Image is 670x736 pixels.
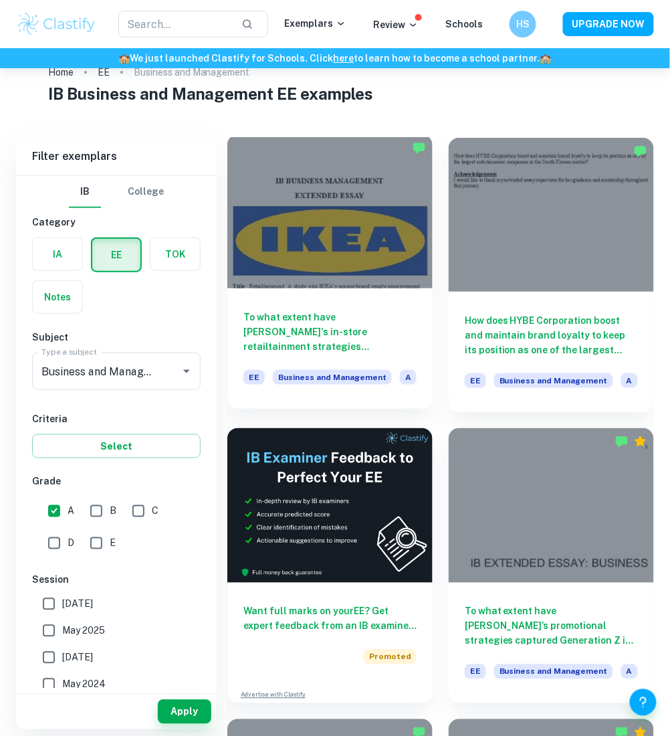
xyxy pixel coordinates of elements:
p: Exemplars [284,16,346,31]
h6: We just launched Clastify for Schools. Click to learn how to become a school partner. [3,51,667,66]
a: EE [98,63,110,82]
span: EE [465,664,486,679]
div: Filter type choice [69,176,164,208]
button: Help and Feedback [630,689,657,716]
label: Type a subject [41,347,97,358]
h6: How does HYBE Corporation boost and maintain brand loyalty to keep its position as one of the lar... [465,313,638,357]
a: How does HYBE Corporation boost and maintain brand loyalty to keep its position as one of the lar... [449,138,654,412]
a: Home [48,63,74,82]
p: Business and Management [134,65,250,80]
div: Premium [634,435,647,448]
span: A [621,373,638,388]
span: 🏫 [119,53,130,64]
a: Advertise with Clastify [241,691,306,700]
span: A [621,664,638,679]
span: Business and Management [494,664,613,679]
button: Notes [33,281,82,313]
button: HS [510,11,536,37]
h6: To what extent have [PERSON_NAME]’s promotional strategies captured Generation Z in the Chinese l... [465,604,638,648]
h6: Criteria [32,411,201,426]
span: EE [465,373,486,388]
span: B [110,504,116,519]
h6: Grade [32,474,201,489]
a: here [334,53,354,64]
span: EE [243,370,265,385]
span: C [152,504,158,519]
span: Promoted [364,650,417,664]
span: 🏫 [540,53,552,64]
button: TOK [150,238,200,270]
span: May 2025 [62,624,105,638]
a: To what extent have [PERSON_NAME]’s promotional strategies captured Generation Z in the Chinese l... [449,428,654,703]
button: IB [69,176,101,208]
span: Business and Management [273,370,392,385]
span: May 2024 [62,677,106,692]
h6: Want full marks on your EE ? Get expert feedback from an IB examiner! [243,604,417,634]
h6: Filter exemplars [16,138,217,175]
span: [DATE] [62,597,93,612]
h1: IB Business and Management EE examples [48,82,623,106]
span: A [400,370,417,385]
span: E [110,536,116,551]
img: Marked [413,141,426,155]
img: Clastify logo [16,11,97,37]
span: Business and Management [494,373,613,388]
input: Search... [118,11,231,37]
button: Apply [158,700,211,724]
span: [DATE] [62,650,93,665]
button: IA [33,238,82,270]
h6: To what extent have [PERSON_NAME]'s in-store retailtainment strategies contributed to enhancing b... [243,310,417,354]
button: Select [32,434,201,458]
h6: HS [516,17,531,31]
a: Schools [445,19,483,29]
img: Marked [615,435,629,448]
h6: Session [32,573,201,587]
h6: Subject [32,330,201,345]
button: EE [92,239,140,271]
img: Marked [634,145,647,158]
p: Review [373,17,419,32]
button: UPGRADE NOW [563,12,654,36]
span: D [68,536,74,551]
button: Open [177,362,196,381]
a: To what extent have [PERSON_NAME]'s in-store retailtainment strategies contributed to enhancing b... [227,138,433,412]
button: College [128,176,164,208]
h6: Category [32,215,201,229]
a: Want full marks on yourEE? Get expert feedback from an IB examiner!PromotedAdvertise with Clastify [227,428,433,703]
span: A [68,504,74,519]
img: Thumbnail [227,428,433,582]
